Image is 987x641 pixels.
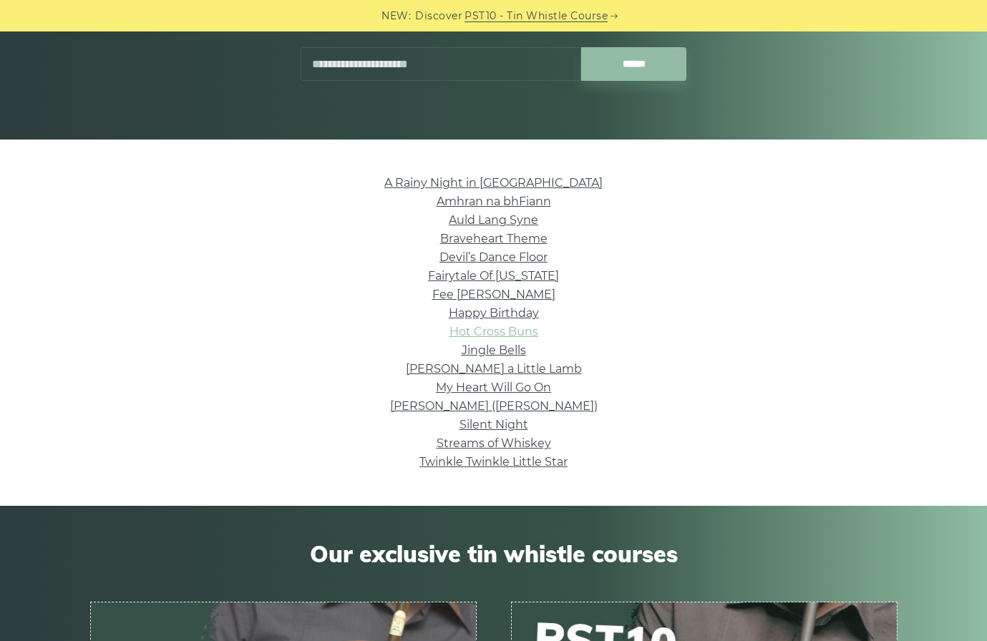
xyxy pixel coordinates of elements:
a: Streams of Whiskey [437,436,551,450]
a: Devil’s Dance Floor [439,250,548,264]
a: Auld Lang Syne [449,213,538,227]
a: Happy Birthday [449,306,539,320]
a: Silent Night [460,418,528,431]
a: Twinkle Twinkle Little Star [419,455,568,469]
a: My Heart Will Go On [436,381,551,394]
a: A Rainy Night in [GEOGRAPHIC_DATA] [384,176,603,190]
a: [PERSON_NAME] a Little Lamb [406,362,582,376]
a: Braveheart Theme [440,232,548,245]
a: Amhran na bhFiann [437,195,551,208]
a: Fairytale Of [US_STATE] [428,269,559,283]
a: PST10 - Tin Whistle Course [465,8,608,24]
a: Fee [PERSON_NAME] [432,288,555,301]
a: [PERSON_NAME] ([PERSON_NAME]) [390,399,598,413]
a: Hot Cross Buns [449,325,538,338]
a: Jingle Bells [462,343,526,357]
span: NEW: [381,8,411,24]
span: Our exclusive tin whistle courses [90,540,898,567]
span: Discover [415,8,462,24]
